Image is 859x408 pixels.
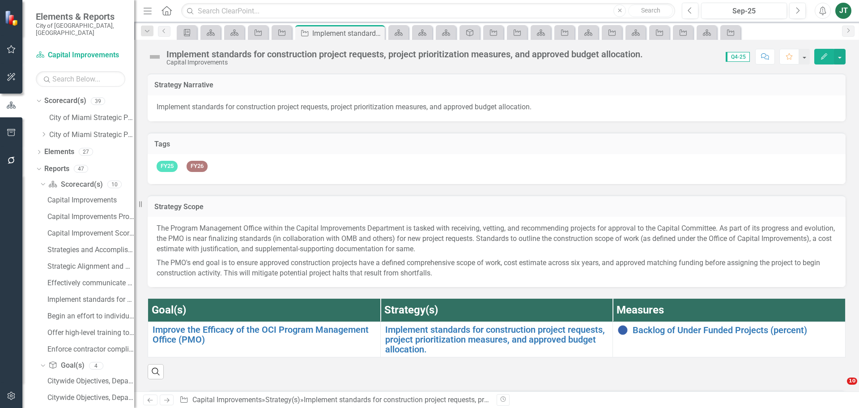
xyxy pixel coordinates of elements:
[154,81,839,89] h3: Strategy Narrative
[45,309,134,323] a: Begin an effort to individually support other City departments....(iii) Strategy / Milestone Eval...
[265,395,300,404] a: Strategy(s)
[45,325,134,339] a: Offer high-level training to other departments....(iv) Strategy / Milestone Evaluation and Recomm...
[44,164,69,174] a: Reports
[847,378,857,385] span: 10
[47,196,134,204] div: Capital Improvements
[47,262,134,271] div: Strategic Alignment and Performance Measures
[181,3,675,19] input: Search ClearPoint...
[74,165,88,172] div: 47
[641,7,660,14] span: Search
[47,329,134,337] div: Offer high-level training to other departments....(iv) Strategy / Milestone Evaluation and Recomm...
[47,345,134,353] div: Enforce contractor compliance for Capital Construction Projects....(v) Strategy / Milestone Evalu...
[835,3,851,19] button: JT
[45,193,134,207] a: Capital Improvements
[704,6,784,17] div: Sep-25
[633,325,841,335] a: Backlog of Under Funded Projects (percent)
[187,161,208,172] span: FY26
[47,394,134,402] div: Citywide Objectives, Department Goals, Strategy(s), Measures (FY26)
[89,362,103,369] div: 4
[157,161,178,172] span: FY25
[79,148,93,156] div: 27
[628,4,673,17] button: Search
[45,391,134,405] a: Citywide Objectives, Department Goals, Strategy(s), Measures (FY26)
[157,256,837,279] p: The PMO's end goal is to ensure approved construction projects have a defined comprehensive scope...
[91,97,105,105] div: 39
[45,226,134,240] a: Capital Improvement Scorecard Evaluation and Recommendations
[44,147,74,157] a: Elements
[385,325,608,354] a: Implement standards for construction project requests, project prioritization measures, and appro...
[47,296,134,304] div: Implement standards for construction project request.....(ii) Strategy / Milestone Evaluation and...
[47,279,134,287] div: Effectively communicate and engage with all stakeholders.....(i) Strategy / Milestone Evaluation ...
[47,246,134,254] div: Strategies and Accomplishments
[726,52,750,62] span: Q4-25
[47,377,134,385] div: Citywide Objectives, Department Goals, Strategy(s), Measures
[829,378,850,399] iframe: Intercom live chat
[154,203,839,211] h3: Strategy Scope
[701,3,787,19] button: Sep-25
[617,325,628,335] img: No Information
[166,49,643,59] div: Implement standards for construction project requests, project prioritization measures, and appro...
[107,180,122,188] div: 10
[45,242,134,257] a: Strategies and Accomplishments
[192,395,262,404] a: Capital Improvements
[4,10,20,26] img: ClearPoint Strategy
[47,213,134,221] div: Capital Improvements Proposed Budget (Strategic Plans and Performance Measures) FY 2025-26
[48,180,102,190] a: Scorecard(s)
[44,96,86,106] a: Scorecard(s)
[47,312,134,320] div: Begin an effort to individually support other City departments....(iii) Strategy / Milestone Eval...
[45,275,134,290] a: Effectively communicate and engage with all stakeholders.....(i) Strategy / Milestone Evaluation ...
[153,325,376,344] a: Improve the Efficacy of the OCI Program Management Office (PMO)
[154,140,839,148] h3: Tags
[36,22,125,37] small: City of [GEOGRAPHIC_DATA], [GEOGRAPHIC_DATA]
[304,395,679,404] div: Implement standards for construction project requests, project prioritization measures, and appro...
[45,209,134,223] a: Capital Improvements Proposed Budget (Strategic Plans and Performance Measures) FY 2025-26
[166,59,643,66] div: Capital Improvements
[48,361,84,371] a: Goal(s)
[148,322,381,357] td: Double-Click to Edit Right Click for Context Menu
[49,113,134,123] a: City of Miami Strategic Plan
[47,229,134,237] div: Capital Improvement Scorecard Evaluation and Recommendations
[157,102,837,112] p: Implement standards for construction project requests, project prioritization measures, and appro...
[36,71,125,87] input: Search Below...
[45,374,134,388] a: Citywide Objectives, Department Goals, Strategy(s), Measures
[613,322,846,357] td: Double-Click to Edit Right Click for Context Menu
[45,259,134,273] a: Strategic Alignment and Performance Measures
[45,342,134,356] a: Enforce contractor compliance for Capital Construction Projects....(v) Strategy / Milestone Evalu...
[49,130,134,140] a: City of Miami Strategic Plan (NEW)
[36,50,125,60] a: Capital Improvements
[148,50,162,64] img: Not Defined
[45,292,134,306] a: Implement standards for construction project request.....(ii) Strategy / Milestone Evaluation and...
[312,28,383,39] div: Implement standards for construction project requests, project prioritization measures, and appro...
[380,322,613,357] td: Double-Click to Edit Right Click for Context Menu
[36,11,125,22] span: Elements & Reports
[179,395,490,405] div: » »
[157,223,837,256] p: The Program Management Office within the Capital Improvements Department is tasked with receiving...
